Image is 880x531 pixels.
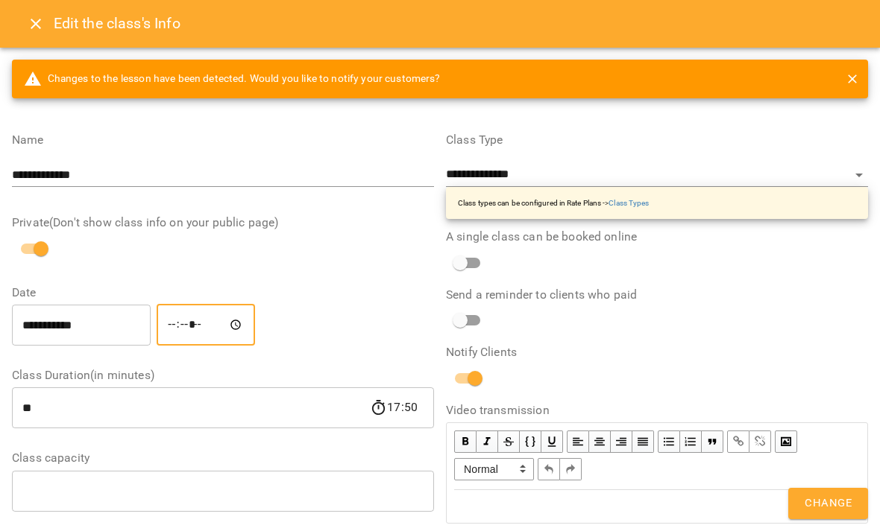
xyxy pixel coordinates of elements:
button: Change [788,488,868,519]
span: Changes to the lesson have been detected. Would you like to notify your customers? [24,70,441,88]
label: Notify Clients [446,346,868,358]
h6: Edit the class's Info [54,12,180,35]
label: Class capacity [12,452,434,464]
div: Edit text [447,491,867,522]
button: OL [680,430,702,453]
label: Class Duration(in minutes) [12,369,434,381]
label: Send a reminder to clients who paid [446,289,868,301]
button: Monospace [520,430,541,453]
a: Class Types [609,199,649,207]
label: Video transmission [446,404,868,416]
label: Date [12,287,434,299]
button: Bold [454,430,477,453]
label: Private(Don't show class info on your public page) [12,217,434,229]
p: Class types can be configured in Rate Plans -> [458,197,649,209]
label: Name [12,134,434,146]
span: Normal [454,458,534,480]
button: Remove Link [749,430,771,453]
button: Align Left [567,430,589,453]
button: Underline [541,430,563,453]
button: Align Right [611,430,632,453]
button: UL [658,430,680,453]
label: Class Type [446,134,868,146]
button: Link [727,430,749,453]
span: Change [805,494,852,513]
label: A single class can be booked online [446,231,868,243]
button: Align Center [589,430,611,453]
button: Close [18,6,54,42]
button: Italic [477,430,498,453]
button: Redo [560,458,582,480]
button: Undo [538,458,560,480]
button: Strikethrough [498,430,520,453]
button: Blockquote [702,430,723,453]
button: Align Justify [632,430,654,453]
button: Image [775,430,797,453]
button: close [843,69,862,89]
